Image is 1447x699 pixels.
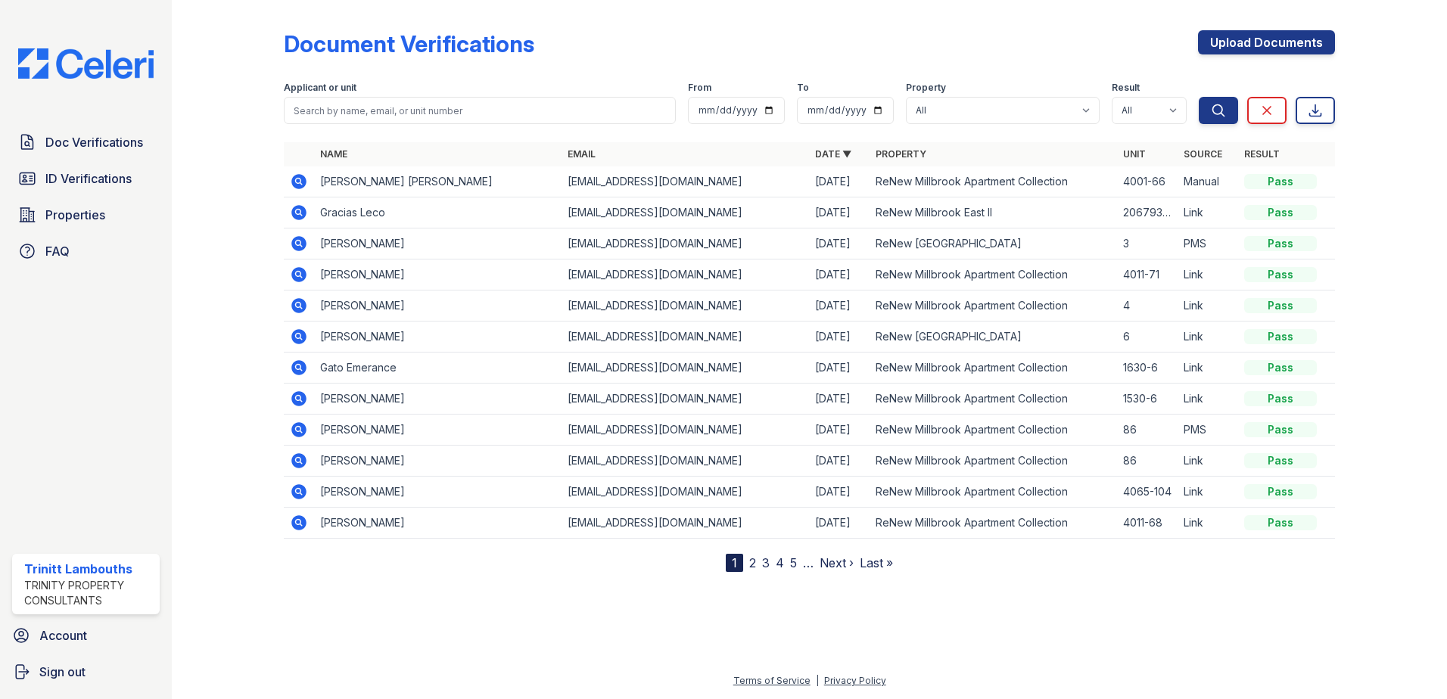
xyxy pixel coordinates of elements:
[1244,453,1317,468] div: Pass
[1244,267,1317,282] div: Pass
[749,555,756,570] a: 2
[6,620,166,651] a: Account
[1123,148,1146,160] a: Unit
[762,555,770,570] a: 3
[1178,353,1238,384] td: Link
[1178,415,1238,446] td: PMS
[1244,391,1317,406] div: Pass
[1178,508,1238,539] td: Link
[1244,174,1317,189] div: Pass
[562,353,809,384] td: [EMAIL_ADDRESS][DOMAIN_NAME]
[809,259,870,290] td: [DATE]
[1178,477,1238,508] td: Link
[803,554,814,572] span: …
[1112,82,1140,94] label: Result
[314,322,562,353] td: [PERSON_NAME]
[1198,30,1335,54] a: Upload Documents
[820,555,854,570] a: Next ›
[1244,484,1317,499] div: Pass
[809,290,870,322] td: [DATE]
[1178,290,1238,322] td: Link
[1244,422,1317,437] div: Pass
[284,30,534,57] div: Document Verifications
[45,169,132,188] span: ID Verifications
[6,48,166,79] img: CE_Logo_Blue-a8612792a0a2168367f1c8372b55b34899dd931a85d93a1a3d3e32e68fde9ad4.png
[1244,329,1317,344] div: Pass
[870,197,1117,228] td: ReNew Millbrook East II
[1117,322,1178,353] td: 6
[6,657,166,687] a: Sign out
[45,242,70,260] span: FAQ
[1178,197,1238,228] td: Link
[12,127,160,157] a: Doc Verifications
[562,508,809,539] td: [EMAIL_ADDRESS][DOMAIN_NAME]
[1117,259,1178,290] td: 4011-71
[870,384,1117,415] td: ReNew Millbrook Apartment Collection
[314,259,562,290] td: [PERSON_NAME]
[809,477,870,508] td: [DATE]
[314,290,562,322] td: [PERSON_NAME]
[809,322,870,353] td: [DATE]
[314,446,562,477] td: [PERSON_NAME]
[45,206,105,224] span: Properties
[824,675,886,686] a: Privacy Policy
[1117,384,1178,415] td: 1530-6
[809,415,870,446] td: [DATE]
[562,477,809,508] td: [EMAIL_ADDRESS][DOMAIN_NAME]
[1178,446,1238,477] td: Link
[1178,259,1238,290] td: Link
[314,477,562,508] td: [PERSON_NAME]
[1117,228,1178,259] td: 3
[562,415,809,446] td: [EMAIL_ADDRESS][DOMAIN_NAME]
[870,228,1117,259] td: ReNew [GEOGRAPHIC_DATA]
[790,555,797,570] a: 5
[1244,298,1317,313] div: Pass
[314,197,562,228] td: Gracias Leco
[906,82,946,94] label: Property
[1178,166,1238,197] td: Manual
[24,560,154,578] div: Trinitt Lambouths
[870,290,1117,322] td: ReNew Millbrook Apartment Collection
[314,166,562,197] td: [PERSON_NAME] [PERSON_NAME]
[815,148,851,160] a: Date ▼
[1117,290,1178,322] td: 4
[870,508,1117,539] td: ReNew Millbrook Apartment Collection
[816,675,819,686] div: |
[1244,360,1317,375] div: Pass
[688,82,711,94] label: From
[284,97,676,124] input: Search by name, email, or unit number
[1244,205,1317,220] div: Pass
[1117,446,1178,477] td: 86
[809,446,870,477] td: [DATE]
[45,133,143,151] span: Doc Verifications
[562,290,809,322] td: [EMAIL_ADDRESS][DOMAIN_NAME]
[1244,515,1317,530] div: Pass
[1117,166,1178,197] td: 4001-66
[1178,228,1238,259] td: PMS
[1117,508,1178,539] td: 4011-68
[24,578,154,608] div: Trinity Property Consultants
[1117,353,1178,384] td: 1630-6
[314,508,562,539] td: [PERSON_NAME]
[870,322,1117,353] td: ReNew [GEOGRAPHIC_DATA]
[314,415,562,446] td: [PERSON_NAME]
[568,148,596,160] a: Email
[870,446,1117,477] td: ReNew Millbrook Apartment Collection
[12,163,160,194] a: ID Verifications
[870,415,1117,446] td: ReNew Millbrook Apartment Collection
[562,166,809,197] td: [EMAIL_ADDRESS][DOMAIN_NAME]
[284,82,356,94] label: Applicant or unit
[797,82,809,94] label: To
[870,166,1117,197] td: ReNew Millbrook Apartment Collection
[1184,148,1222,160] a: Source
[39,663,86,681] span: Sign out
[314,384,562,415] td: [PERSON_NAME]
[1244,148,1280,160] a: Result
[562,322,809,353] td: [EMAIL_ADDRESS][DOMAIN_NAME]
[870,477,1117,508] td: ReNew Millbrook Apartment Collection
[1117,477,1178,508] td: 4065-104
[1117,197,1178,228] td: 20679379
[809,166,870,197] td: [DATE]
[12,200,160,230] a: Properties
[876,148,926,160] a: Property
